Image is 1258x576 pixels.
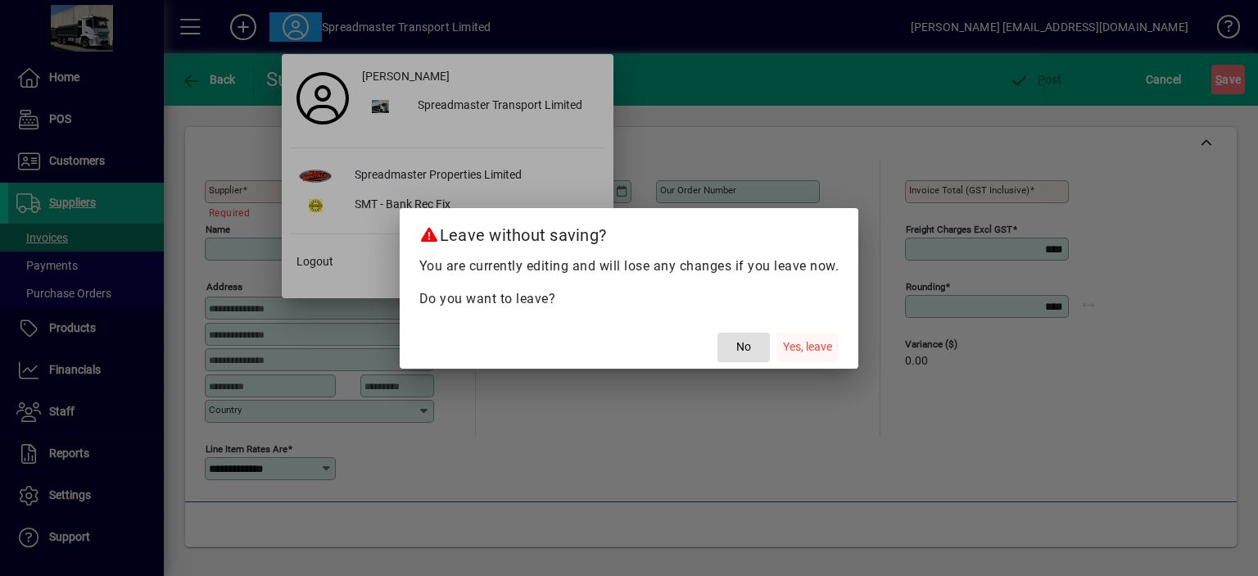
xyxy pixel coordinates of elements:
[776,333,839,362] button: Yes, leave
[736,338,751,356] span: No
[400,208,859,256] h2: Leave without saving?
[419,289,839,309] p: Do you want to leave?
[783,338,832,356] span: Yes, leave
[717,333,770,362] button: No
[419,256,839,276] p: You are currently editing and will lose any changes if you leave now.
